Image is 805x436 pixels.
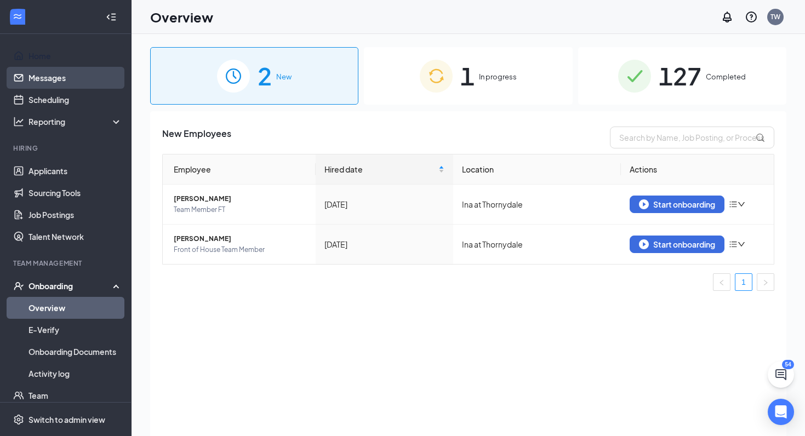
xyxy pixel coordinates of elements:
[174,193,307,204] span: [PERSON_NAME]
[174,233,307,244] span: [PERSON_NAME]
[762,279,769,286] span: right
[13,116,24,127] svg: Analysis
[453,154,621,185] th: Location
[174,204,307,215] span: Team Member FT
[721,10,734,24] svg: Notifications
[735,274,752,290] a: 1
[610,127,774,148] input: Search by Name, Job Posting, or Process
[163,154,316,185] th: Employee
[630,196,724,213] button: Start onboarding
[639,199,715,209] div: Start onboarding
[768,362,794,388] button: ChatActive
[718,279,725,286] span: left
[738,200,745,208] span: down
[630,236,724,253] button: Start onboarding
[453,185,621,225] td: Ina at Thornydale
[106,12,117,22] svg: Collapse
[28,319,122,341] a: E-Verify
[774,368,787,381] svg: ChatActive
[735,273,752,291] li: 1
[150,8,213,26] h1: Overview
[324,198,444,210] div: [DATE]
[13,144,120,153] div: Hiring
[706,71,746,82] span: Completed
[745,10,758,24] svg: QuestionInfo
[28,116,123,127] div: Reporting
[13,259,120,268] div: Team Management
[621,154,774,185] th: Actions
[28,341,122,363] a: Onboarding Documents
[28,204,122,226] a: Job Postings
[729,200,738,209] span: bars
[162,127,231,148] span: New Employees
[770,12,780,21] div: TW
[13,414,24,425] svg: Settings
[13,280,24,291] svg: UserCheck
[757,273,774,291] li: Next Page
[659,57,701,95] span: 127
[460,57,475,95] span: 1
[258,57,272,95] span: 2
[28,226,122,248] a: Talent Network
[12,11,23,22] svg: WorkstreamLogo
[28,45,122,67] a: Home
[28,363,122,385] a: Activity log
[713,273,730,291] button: left
[713,273,730,291] li: Previous Page
[738,240,745,248] span: down
[324,163,436,175] span: Hired date
[479,71,517,82] span: In progress
[28,182,122,204] a: Sourcing Tools
[174,244,307,255] span: Front of House Team Member
[28,160,122,182] a: Applicants
[276,71,292,82] span: New
[324,238,444,250] div: [DATE]
[28,297,122,319] a: Overview
[729,240,738,249] span: bars
[782,360,794,369] div: 54
[453,225,621,264] td: Ina at Thornydale
[768,399,794,425] div: Open Intercom Messenger
[28,89,122,111] a: Scheduling
[28,414,105,425] div: Switch to admin view
[757,273,774,291] button: right
[28,67,122,89] a: Messages
[28,280,113,291] div: Onboarding
[28,385,122,406] a: Team
[639,239,715,249] div: Start onboarding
